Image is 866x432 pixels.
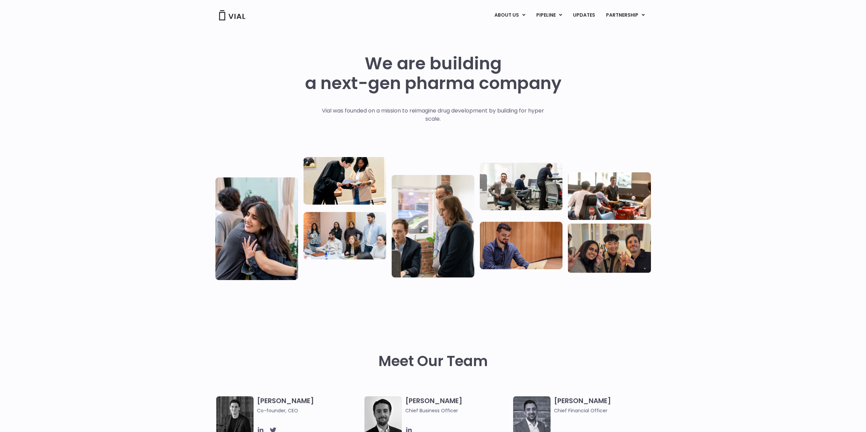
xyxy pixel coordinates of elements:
[215,177,298,280] img: Vial Life
[480,162,562,210] img: Three people working in an office
[531,10,567,21] a: PIPELINEMenu Toggle
[601,10,650,21] a: PARTNERSHIPMenu Toggle
[480,222,562,269] img: Man working at a computer
[257,396,361,414] h3: [PERSON_NAME]
[392,175,474,277] img: Group of three people standing around a computer looking at the screen
[218,10,246,20] img: Vial Logo
[554,396,658,414] h3: [PERSON_NAME]
[304,212,386,259] img: Eight people standing and sitting in an office
[568,10,600,21] a: UPDATES
[554,407,658,414] span: Chief Financial Officer
[568,172,651,220] img: Group of people playing whirlyball
[405,396,510,414] h3: [PERSON_NAME]
[304,157,386,205] img: Two people looking at a paper talking.
[378,353,488,369] h2: Meet Our Team
[315,107,551,123] p: Vial was founded on a mission to reimagine drug development by building for hyper scale.
[305,54,561,93] h1: We are building a next-gen pharma company
[489,10,530,21] a: ABOUT USMenu Toggle
[405,407,510,414] span: Chief Business Officer
[568,223,651,273] img: Group of 3 people smiling holding up the peace sign
[257,407,361,414] span: Co-founder, CEO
